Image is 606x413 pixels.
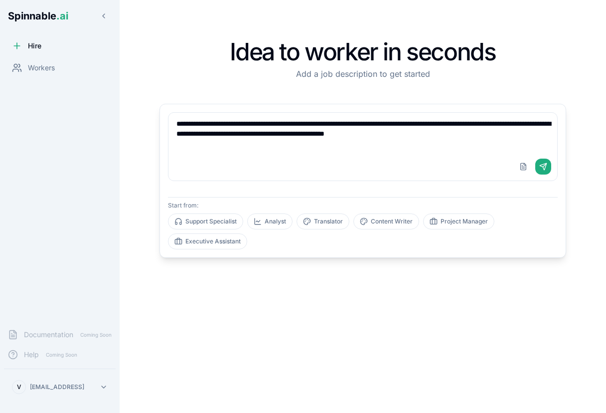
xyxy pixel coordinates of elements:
[28,41,41,51] span: Hire
[24,350,39,360] span: Help
[168,213,243,229] button: Support Specialist
[56,10,68,22] span: .ai
[77,330,115,340] span: Coming Soon
[247,213,293,229] button: Analyst
[168,233,247,249] button: Executive Assistant
[353,213,419,229] button: Content Writer
[297,213,349,229] button: Translator
[8,377,112,397] button: V[EMAIL_ADDRESS]
[159,40,566,64] h1: Idea to worker in seconds
[24,330,73,340] span: Documentation
[28,63,55,73] span: Workers
[43,350,80,360] span: Coming Soon
[30,383,84,391] p: [EMAIL_ADDRESS]
[423,213,494,229] button: Project Manager
[17,383,21,391] span: V
[8,10,68,22] span: Spinnable
[159,68,566,80] p: Add a job description to get started
[168,202,558,209] p: Start from:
